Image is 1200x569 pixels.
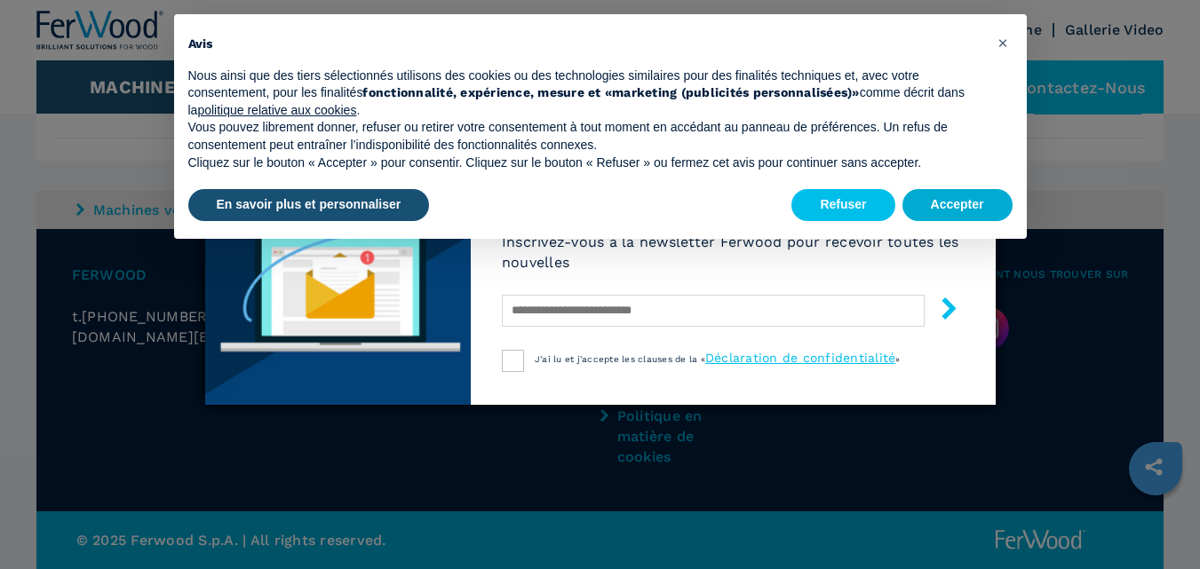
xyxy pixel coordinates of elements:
[705,351,896,365] a: Déclaration de confidentialité
[362,85,859,99] strong: fonctionnalité, expérience, mesure et «marketing (publicités personnalisées)»
[188,154,984,172] p: Cliquez sur le bouton « Accepter » pour consentir. Cliquez sur le bouton « Refuser » ou fermez ce...
[920,290,960,332] button: submit-button
[535,354,705,364] span: J'ai lu et j'accepte les clauses de la «
[188,67,984,120] p: Nous ainsi que des tiers sélectionnés utilisons des cookies ou des technologies similaires pour d...
[205,165,471,405] img: Newsletter image
[188,119,984,154] p: Vous pouvez librement donner, refuser ou retirer votre consentement à tout moment en accédant au ...
[895,354,900,364] span: »
[902,189,1013,221] button: Accepter
[989,28,1018,57] button: Fermer cet avis
[197,103,356,117] a: politique relative aux cookies
[188,189,430,221] button: En savoir plus et personnaliser
[997,32,1008,53] span: ×
[791,189,894,221] button: Refuser
[188,36,984,53] h2: Avis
